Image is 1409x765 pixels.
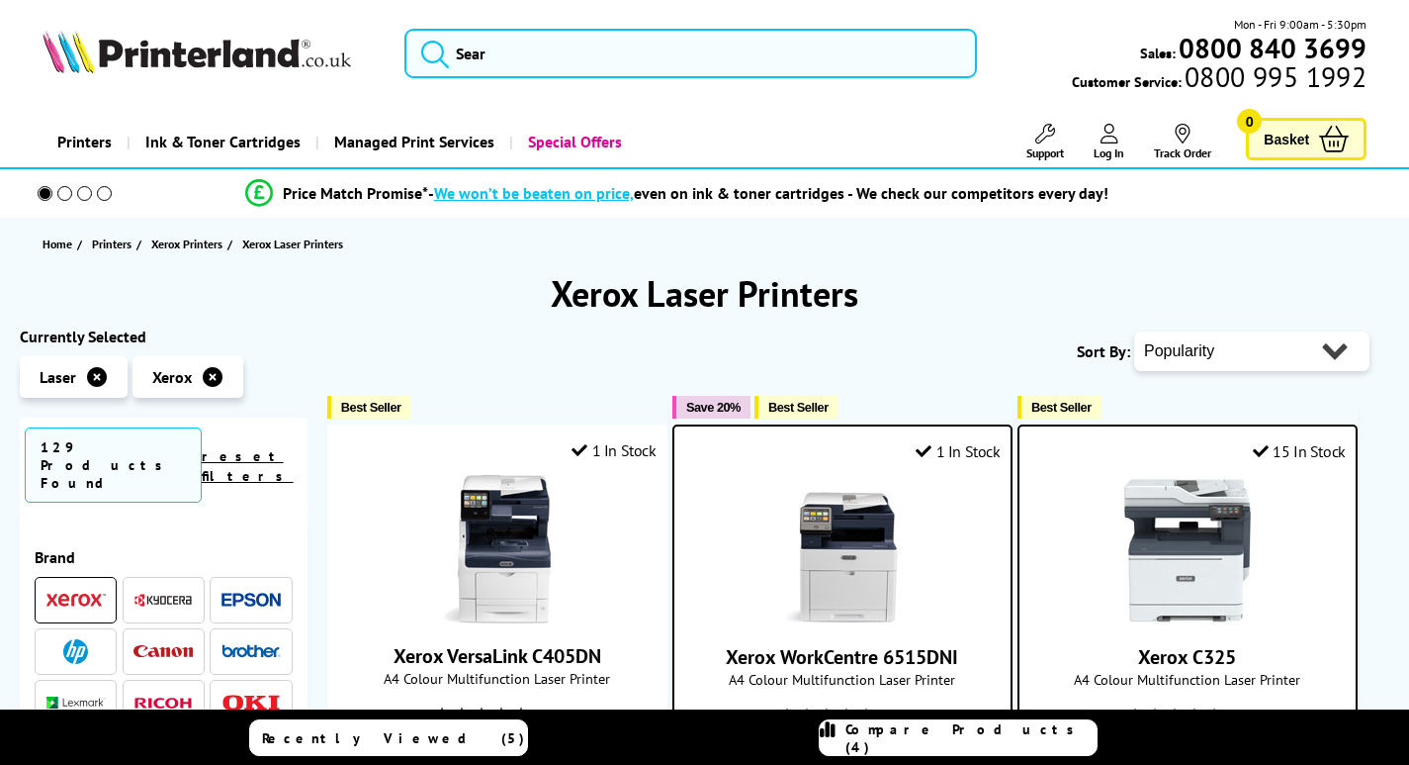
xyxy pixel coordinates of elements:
a: reset filters [202,447,294,485]
a: Xerox C325 [1113,609,1262,628]
a: Managed Print Services [315,117,509,167]
img: Printerland Logo [43,30,351,73]
a: Home [43,234,77,254]
img: Xerox C325 [1113,476,1262,624]
span: Sort By: [1077,341,1130,361]
a: Special Offers [509,117,637,167]
span: Laser [40,367,76,387]
span: Xerox Printers [151,234,222,254]
a: Printerland Logo [43,30,380,77]
span: Printers [92,234,132,254]
span: Xerox Laser Printers [242,237,343,251]
span: Xerox [152,367,192,387]
span: Ink & Toner Cartridges [145,117,301,167]
span: Price Match Promise* [283,183,428,203]
span: Sales: [1140,44,1176,62]
a: Compare Products (4) [819,719,1098,756]
span: Customer Service: [1072,67,1366,91]
a: Xerox VersaLink C405DN [423,608,572,627]
a: Lexmark [46,691,106,716]
a: HP [46,639,106,664]
a: Printers [43,117,127,167]
span: A4 Colour Multifunction Laser Printer [338,669,657,688]
img: OKI [221,695,281,712]
span: A4 Colour Multifunction Laser Printer [1029,670,1346,689]
a: Xerox WorkCentre 6515DNI [726,644,958,670]
img: HP [63,639,88,664]
a: Epson [221,588,281,613]
a: Support [1026,124,1064,160]
a: Xerox [46,588,106,613]
span: Best Seller [768,400,829,415]
span: Mon - Fri 9:00am - 5:30pm [1234,15,1366,34]
span: Best Seller [1031,400,1092,415]
button: Best Seller [327,396,411,419]
img: Lexmark [46,697,106,709]
img: Epson [221,593,281,608]
a: Log In [1094,124,1124,160]
span: 129 Products Found [25,428,202,503]
li: modal_Promise [10,176,1344,211]
span: A4 Colour Multifunction Laser Printer [684,670,1001,689]
a: OKI [221,691,281,716]
span: Basket [1264,126,1309,152]
a: Kyocera [133,588,193,613]
a: Recently Viewed (5) [249,719,528,756]
span: (83) [1229,699,1249,736]
button: Best Seller [754,396,838,419]
div: 1 In Stock [572,440,657,460]
a: Brother [221,639,281,664]
a: Xerox WorkCentre 6515DNI [768,609,917,628]
input: Sear [404,29,977,78]
b: 0800 840 3699 [1179,30,1366,66]
img: Xerox WorkCentre 6515DNI [768,476,917,624]
div: 15 In Stock [1253,441,1346,461]
a: 0800 840 3699 [1176,39,1366,57]
img: Xerox [46,593,106,607]
span: We won’t be beaten on price, [434,183,634,203]
img: Brother [221,644,281,658]
a: Ricoh [133,691,193,716]
a: Xerox Printers [151,234,227,254]
img: Ricoh [133,698,193,709]
img: Kyocera [133,593,193,608]
span: Save 20% [686,400,741,415]
span: 0800 995 1992 [1182,67,1366,86]
span: (112) [881,699,908,736]
span: Recently Viewed (5) [262,729,525,747]
a: Canon [133,639,193,664]
span: Compare Products (4) [845,720,1097,756]
img: Canon [133,645,193,658]
button: Best Seller [1017,396,1101,419]
img: Xerox VersaLink C405DN [423,475,572,623]
div: 1 In Stock [916,441,1001,461]
div: - even on ink & toner cartridges - We check our competitors every day! [428,183,1108,203]
a: Ink & Toner Cartridges [127,117,315,167]
a: Track Order [1154,124,1211,160]
a: Printers [92,234,136,254]
a: Xerox C325 [1138,644,1236,670]
div: Currently Selected [20,327,308,346]
h1: Xerox Laser Printers [20,270,1389,317]
span: Best Seller [341,400,401,415]
a: Basket 0 [1246,118,1366,160]
button: Save 20% [672,396,750,419]
span: Log In [1094,145,1124,160]
div: Brand [35,547,293,567]
span: Support [1026,145,1064,160]
a: Xerox VersaLink C405DN [394,643,601,669]
span: 0 [1237,109,1262,134]
span: (114) [536,698,563,735]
